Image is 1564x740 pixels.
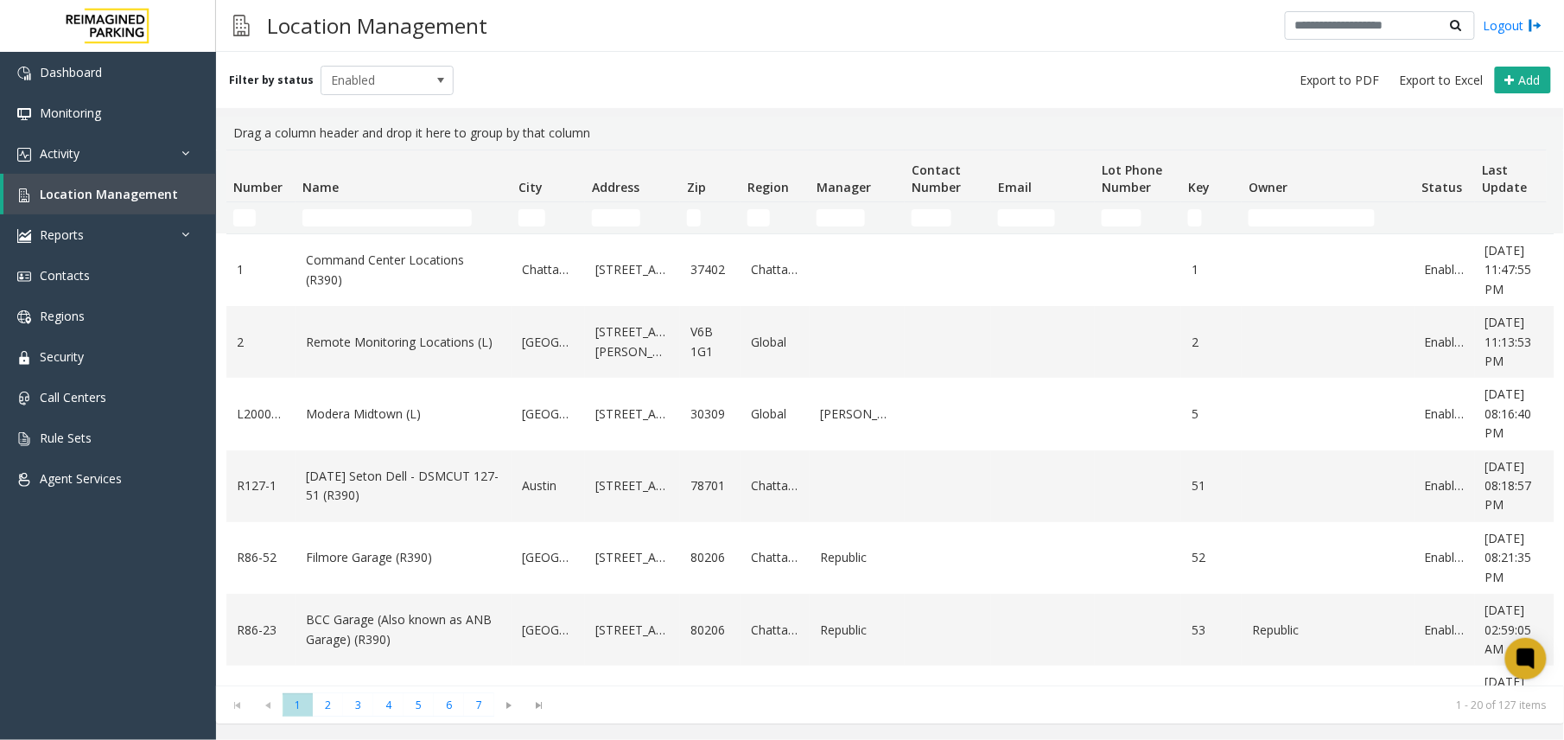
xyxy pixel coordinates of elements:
a: 2 [1192,333,1231,352]
a: Command Center Locations (R390) [306,251,501,290]
a: [DATE] 02:59:05 AM [1485,601,1551,659]
a: 80206 [690,621,730,640]
span: Lot Phone Number [1102,162,1162,195]
a: 52 [1192,548,1231,567]
span: Name [302,179,339,195]
td: Lot Phone Number Filter [1095,202,1181,233]
input: City Filter [518,209,545,226]
button: Export to Excel [1393,68,1491,92]
img: 'icon' [17,188,31,202]
a: [GEOGRAPHIC_DATA] [522,621,575,640]
a: 1 [1192,260,1231,279]
a: [PERSON_NAME]'s Blue Sombrero (I) (R390) [306,683,501,722]
img: logout [1529,16,1542,35]
a: 2 [237,333,285,352]
img: pageIcon [233,4,250,47]
span: Owner [1249,179,1287,195]
td: Status Filter [1415,202,1475,233]
span: Enabled [321,67,427,94]
a: L20000500 [237,405,285,424]
td: Name Filter [296,202,512,233]
span: Address [592,179,639,195]
td: Number Filter [226,202,296,233]
span: Page 6 [434,693,464,717]
span: [DATE] 11:47:55 PM [1485,242,1532,297]
input: Contact Number Filter [912,209,951,226]
span: Last Update [1482,162,1527,195]
a: [STREET_ADDRESS][PERSON_NAME] [595,322,670,361]
h3: Location Management [258,4,496,47]
span: Go to the last page [525,693,555,718]
span: Email [998,179,1032,195]
a: Republic [1252,621,1404,640]
span: City [518,179,543,195]
span: Agent Services [40,470,122,487]
a: R86-52 [237,548,285,567]
a: R86-23 [237,621,285,640]
a: 78701 [690,476,730,495]
span: Rule Sets [40,430,92,446]
a: 37402 [690,260,730,279]
img: 'icon' [17,107,31,121]
span: Page 4 [373,693,404,717]
td: Region Filter [741,202,810,233]
span: Zip [687,179,706,195]
a: Austin [522,476,575,495]
a: [PERSON_NAME] [820,405,894,424]
a: [DATE] 11:47:55 PM [1485,241,1551,299]
a: [DATE] Seton Dell - DSMCUT 127-51 (R390) [306,467,501,506]
span: Export to PDF [1300,72,1380,89]
span: Page 7 [464,693,494,717]
span: Go to the next page [494,693,525,718]
a: [STREET_ADDRESS] [595,260,670,279]
img: 'icon' [17,310,31,324]
a: [GEOGRAPHIC_DATA] [522,405,575,424]
a: Filmore Garage (R390) [306,548,501,567]
a: [GEOGRAPHIC_DATA] [522,333,575,352]
a: Logout [1484,16,1542,35]
span: [DATE] 08:18:57 PM [1485,458,1532,514]
img: 'icon' [17,148,31,162]
a: Chattanooga [522,260,575,279]
span: Contact Number [912,162,961,195]
img: 'icon' [17,67,31,80]
span: Number [233,179,283,195]
span: Call Centers [40,389,106,405]
span: [DATE] 08:16:40 PM [1485,386,1532,441]
input: Address Filter [592,209,640,226]
a: [DATE] 08:21:35 PM [1485,529,1551,587]
a: [GEOGRAPHIC_DATA] [522,548,575,567]
button: Add [1495,67,1551,94]
a: 1 [237,260,285,279]
kendo-pager-info: 1 - 20 of 127 items [565,698,1547,712]
a: V6B 1G1 [690,322,730,361]
a: 51 [1192,476,1231,495]
img: 'icon' [17,473,31,487]
a: [STREET_ADDRESS] [595,476,670,495]
a: Enabled [1425,548,1465,567]
img: 'icon' [17,270,31,284]
span: Manager [817,179,871,195]
span: [DATE] 11:13:53 PM [1485,314,1532,369]
td: Owner Filter [1242,202,1415,233]
span: [DATE] 02:59:05 AM [1485,602,1532,657]
input: Email Filter [998,209,1055,226]
td: Address Filter [585,202,680,233]
a: R127-1 [237,476,285,495]
a: [DATE] 08:23:10 PM [1485,673,1551,730]
a: 80206 [690,548,730,567]
span: Add [1519,72,1541,88]
td: Contact Number Filter [905,202,991,233]
span: Contacts [40,267,90,284]
span: [DATE] 08:23:10 PM [1485,673,1532,729]
a: 5 [1192,405,1231,424]
input: Region Filter [747,209,770,226]
a: Modera Midtown (L) [306,405,501,424]
span: Go to the next page [498,699,521,712]
span: Monitoring [40,105,101,121]
span: [DATE] 08:21:35 PM [1485,530,1532,585]
span: Location Management [40,186,178,202]
a: [STREET_ADDRESS] [595,548,670,567]
a: Chattanooga [751,548,799,567]
a: Enabled [1425,476,1465,495]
